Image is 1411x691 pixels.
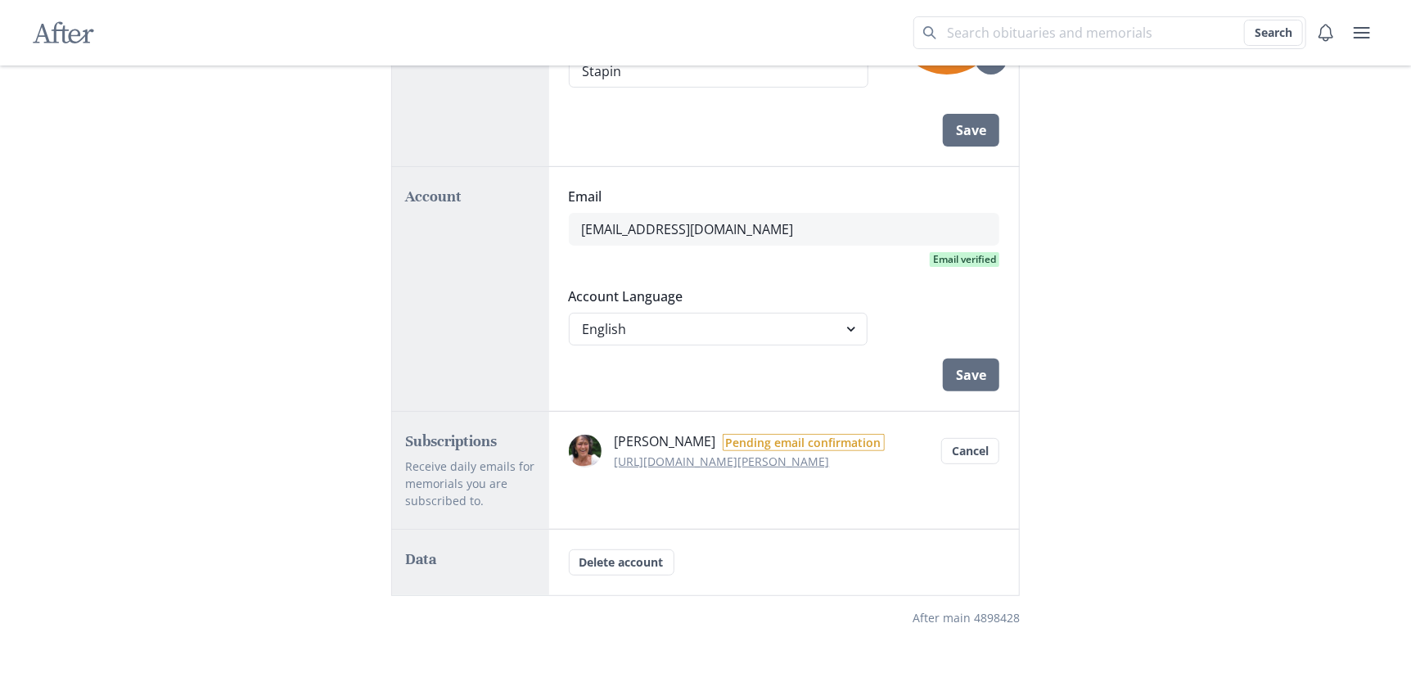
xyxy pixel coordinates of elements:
[943,359,999,391] button: Save
[405,549,536,569] h2: Data
[1310,16,1342,49] button: Notifications
[913,16,1306,49] input: Search term
[615,432,716,450] span: [PERSON_NAME]
[569,549,674,576] button: Delete account
[405,187,536,206] h2: Account
[941,438,999,464] button: Cancel
[405,431,536,451] h2: Subscriptions
[930,252,999,267] span: Email verified
[569,431,1000,471] ul: Subscriptions pending confirmation list
[405,458,536,509] p: Receive daily emails for memorials you are subscribed to.
[569,435,602,467] img: Avatar: KS
[615,454,830,469] a: [URL][DOMAIN_NAME][PERSON_NAME]
[569,187,990,206] label: Email
[723,434,885,451] span: Pending email confirmation
[1346,16,1378,49] button: user menu
[943,114,999,147] button: Save
[391,609,1020,626] p: After main 4898428
[1244,20,1303,46] button: Search
[569,287,859,306] label: Account Language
